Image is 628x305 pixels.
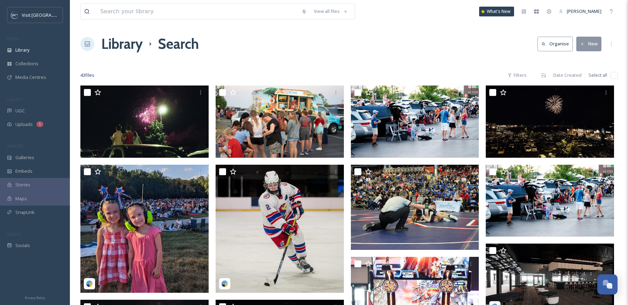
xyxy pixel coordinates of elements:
[7,143,23,149] span: WIDGETS
[576,37,601,51] button: New
[15,195,27,202] span: Maps
[567,8,601,14] span: [PERSON_NAME]
[15,242,30,249] span: Socials
[25,296,45,300] span: Privacy Policy
[351,165,479,250] img: 41400d33-eafb-f500-db08-9bac74ed5bc4.jpg
[589,72,607,79] span: Select all
[25,293,45,302] a: Privacy Policy
[351,85,479,158] img: 6f9b3fcd-59ee-8f41-0301-4f7818402720.jpg
[80,72,94,79] span: 43 file s
[15,47,29,53] span: Library
[15,168,33,174] span: Embeds
[597,274,618,295] button: Open Chat
[101,34,143,54] a: Library
[86,280,93,287] img: snapsea-logo.png
[15,74,46,81] span: Media Centres
[537,37,573,51] button: Organise
[158,34,199,54] h1: Search
[80,165,209,293] img: e2c17094-6c96-ccd1-47f5-2bbe5ff25041.jpg
[216,165,344,293] img: b17fde05-97dd-23b1-3f5d-65471afeef65.jpg
[15,181,30,188] span: Stories
[221,280,228,287] img: snapsea-logo.png
[15,121,33,128] span: Uploads
[486,165,614,237] img: Bluhawk_Red White and Bluhawk_11_23.jpg
[22,12,76,18] span: Visit [GEOGRAPHIC_DATA]
[15,60,38,67] span: Collections
[504,68,530,82] div: Filters
[479,7,514,16] a: What's New
[36,121,43,127] div: 1
[11,12,18,18] img: c3es6xdrejuflcaqpovn.png
[97,4,298,19] input: Search your library
[216,85,344,158] img: 1f730099-659b-9f9b-2422-a8633e9d580a.jpg
[15,154,34,161] span: Galleries
[555,5,605,18] a: [PERSON_NAME]
[7,231,21,237] span: SOCIALS
[15,107,25,114] span: UGC
[486,85,614,158] img: e2c7299c-4f06-d704-9585-b51891ee7ebe.jpg
[80,85,209,158] img: 6c1d7c48-3984-b012-d79c-9380302f7aab.jpg
[15,209,35,216] span: SnapLink
[7,97,22,102] span: COLLECT
[310,5,351,18] a: View all files
[550,68,585,82] div: Date Created
[7,36,19,41] span: MEDIA
[537,37,576,51] a: Organise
